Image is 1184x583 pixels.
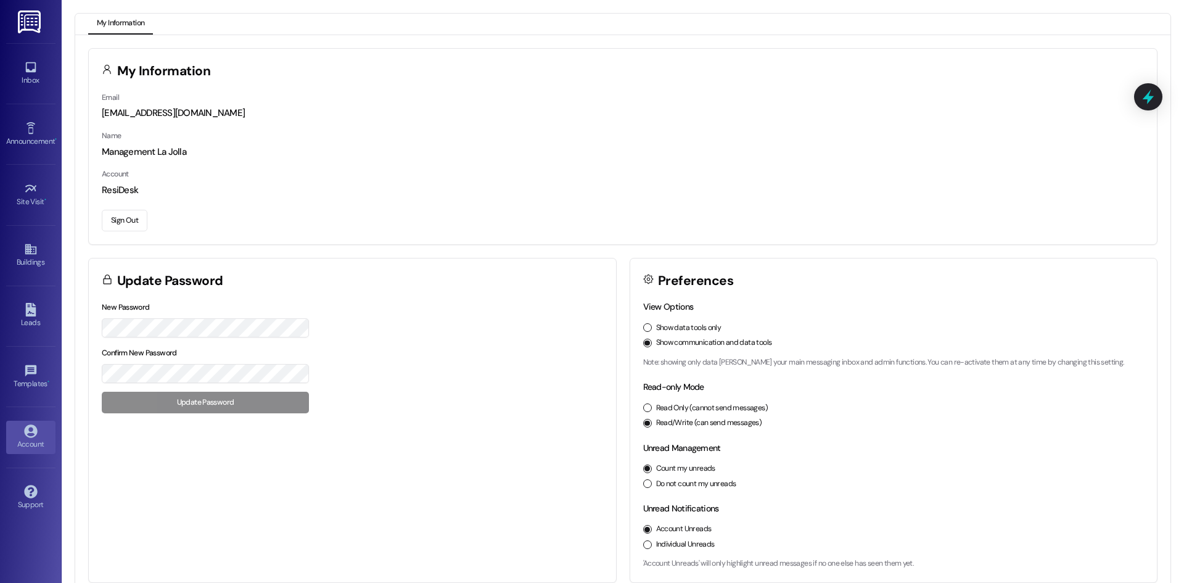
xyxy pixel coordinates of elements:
[656,323,721,334] label: Show data tools only
[102,107,1144,120] div: [EMAIL_ADDRESS][DOMAIN_NAME]
[6,299,55,333] a: Leads
[47,378,49,386] span: •
[643,301,694,312] label: View Options
[643,381,704,392] label: Read-only Mode
[643,503,719,514] label: Unread Notifications
[102,131,121,141] label: Name
[102,146,1144,159] div: Management La Jolla
[656,524,712,535] label: Account Unreads
[6,421,55,454] a: Account
[656,479,736,490] label: Do not count my unreads
[656,463,715,474] label: Count my unreads
[658,275,733,287] h3: Preferences
[55,135,57,144] span: •
[18,10,43,33] img: ResiDesk Logo
[102,302,150,312] label: New Password
[44,196,46,204] span: •
[102,210,147,231] button: Sign Out
[656,337,772,349] label: Show communication and data tools
[6,178,55,212] a: Site Visit •
[102,93,119,102] label: Email
[6,57,55,90] a: Inbox
[656,539,715,550] label: Individual Unreads
[6,360,55,394] a: Templates •
[643,558,1145,569] p: 'Account Unreads' will only highlight unread messages if no one else has seen them yet.
[656,403,768,414] label: Read Only (cannot send messages)
[643,357,1145,368] p: Note: showing only data [PERSON_NAME] your main messaging inbox and admin functions. You can re-a...
[6,239,55,272] a: Buildings
[656,418,762,429] label: Read/Write (can send messages)
[88,14,153,35] button: My Information
[6,481,55,515] a: Support
[643,442,721,453] label: Unread Management
[117,275,223,287] h3: Update Password
[102,184,1144,197] div: ResiDesk
[117,65,211,78] h3: My Information
[102,169,129,179] label: Account
[102,348,177,358] label: Confirm New Password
